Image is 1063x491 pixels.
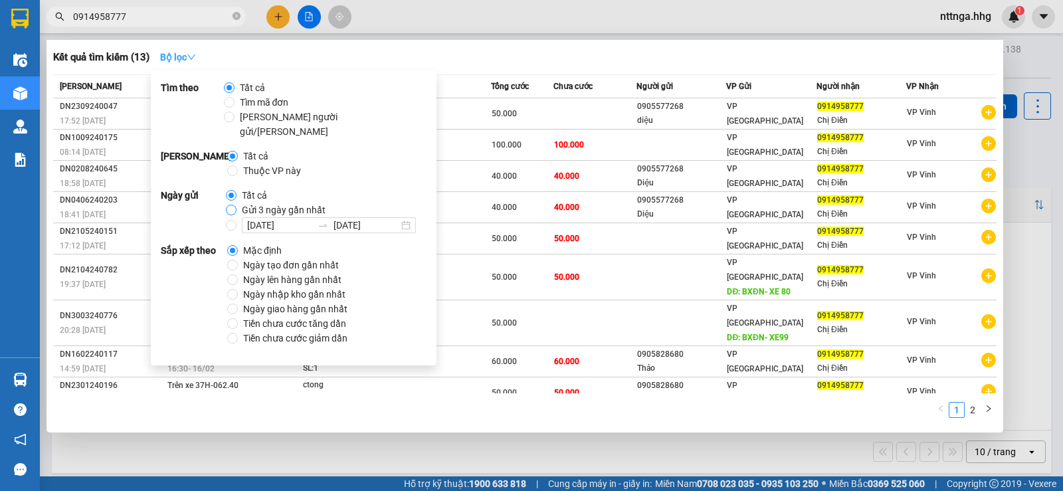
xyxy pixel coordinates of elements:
[13,373,27,387] img: warehouse-icon
[14,403,27,416] span: question-circle
[981,314,996,329] span: plus-circle
[237,203,331,217] span: Gửi 3 ngày gần nhất
[238,149,274,163] span: Tất cả
[161,188,226,233] strong: Ngày gửi
[637,207,726,221] div: Diệu
[60,162,163,176] div: DN0208240645
[727,133,803,157] span: VP [GEOGRAPHIC_DATA]
[817,361,906,375] div: Chị Điền
[817,164,864,173] span: 0914958777
[238,258,344,272] span: Ngày tạo đơn gần nhất
[149,47,207,68] button: Bộ lọcdown
[727,287,790,296] span: DĐ: BXĐN- XE 80
[637,193,726,207] div: 0905577268
[817,176,906,190] div: Chị Điền
[727,304,803,328] span: VP [GEOGRAPHIC_DATA]
[235,110,421,139] span: [PERSON_NAME] người gửi/[PERSON_NAME]
[238,272,347,287] span: Ngày lên hàng gần nhất
[238,163,306,178] span: Thuộc VP này
[637,100,726,114] div: 0905577268
[60,179,106,188] span: 18:58 [DATE]
[60,131,163,145] div: DN1009240175
[817,102,864,111] span: 0914958777
[55,12,64,21] span: search
[981,384,996,399] span: plus-circle
[817,239,906,252] div: Chị Điền
[981,230,996,245] span: plus-circle
[60,100,163,114] div: DN2309240047
[492,272,517,282] span: 50.000
[727,195,803,219] span: VP [GEOGRAPHIC_DATA]
[233,11,241,23] span: close-circle
[161,243,227,345] strong: Sắp xếp theo
[492,357,517,366] span: 60.000
[727,333,788,342] span: DĐ: BXĐN- XE99
[981,199,996,213] span: plus-circle
[637,347,726,361] div: 0905828680
[60,82,122,91] span: [PERSON_NAME]
[233,12,241,20] span: close-circle
[637,114,726,128] div: diệu
[727,349,803,373] span: VP [GEOGRAPHIC_DATA]
[60,210,106,219] span: 18:41 [DATE]
[14,433,27,446] span: notification
[817,195,864,205] span: 0914958777
[727,102,803,126] span: VP [GEOGRAPHIC_DATA]
[60,147,106,157] span: 08:14 [DATE]
[73,9,230,24] input: Tìm tên, số ĐT hoặc mã đơn
[237,188,272,203] span: Tất cả
[60,364,106,373] span: 14:59 [DATE]
[933,402,949,418] li: Previous Page
[907,170,936,179] span: VP Vinh
[60,116,106,126] span: 17:52 [DATE]
[60,280,106,289] span: 19:37 [DATE]
[334,218,399,233] input: Ngày kết thúc
[303,393,403,407] div: SL: 1
[60,241,106,250] span: 17:12 [DATE]
[554,272,579,282] span: 50.000
[187,52,196,62] span: down
[13,86,27,100] img: warehouse-icon
[553,82,593,91] span: Chưa cước
[161,149,227,178] strong: [PERSON_NAME]
[817,381,864,390] span: 0914958777
[965,403,980,417] a: 2
[907,233,936,242] span: VP Vinh
[907,108,936,117] span: VP Vinh
[727,381,803,405] span: VP [GEOGRAPHIC_DATA]
[981,268,996,283] span: plus-circle
[554,140,584,149] span: 100.000
[238,243,287,258] span: Mặc định
[965,402,981,418] li: 2
[161,80,224,139] strong: Tìm theo
[238,316,351,331] span: Tiền chưa cước tăng dần
[907,387,936,396] span: VP Vinh
[981,167,996,182] span: plus-circle
[318,220,328,231] span: swap-right
[303,361,403,376] div: SL: 1
[817,323,906,337] div: Chị Điền
[554,357,579,366] span: 60.000
[492,234,517,243] span: 50.000
[727,164,803,188] span: VP [GEOGRAPHIC_DATA]
[60,225,163,239] div: DN2105240151
[13,153,27,167] img: solution-icon
[727,227,803,250] span: VP [GEOGRAPHIC_DATA]
[235,80,270,95] span: Tất cả
[933,402,949,418] button: left
[492,109,517,118] span: 50.000
[981,402,997,418] li: Next Page
[981,353,996,367] span: plus-circle
[303,378,403,393] div: ctong
[318,220,328,231] span: to
[817,207,906,221] div: Chị Điền
[637,393,726,407] div: CTY Glassplastic [DATE]
[160,52,196,62] strong: Bộ lọc
[247,218,312,233] input: Ngày bắt đầu
[167,364,215,373] span: 16:30 - 16/02
[60,263,163,277] div: DN2104240782
[60,309,163,323] div: DN3003240776
[985,405,993,413] span: right
[817,133,864,142] span: 0914958777
[554,388,579,397] span: 50.000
